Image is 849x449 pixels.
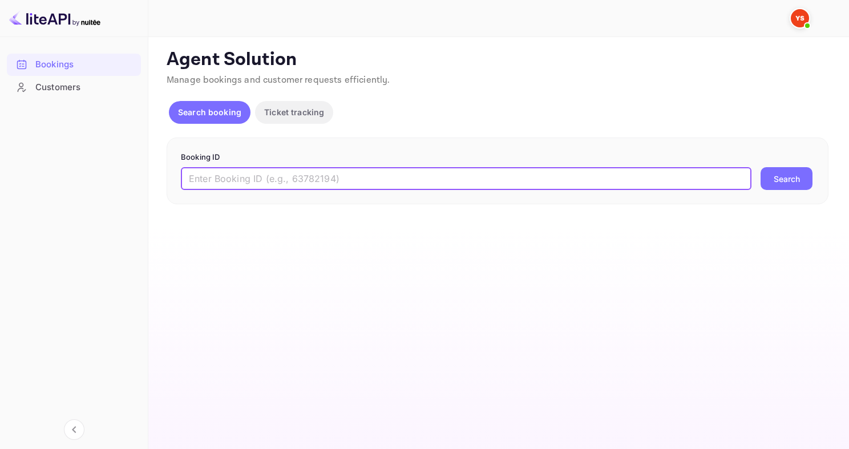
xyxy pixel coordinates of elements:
[178,106,241,118] p: Search booking
[64,419,84,440] button: Collapse navigation
[264,106,324,118] p: Ticket tracking
[7,76,141,99] div: Customers
[35,81,135,94] div: Customers
[9,9,100,27] img: LiteAPI logo
[181,152,814,163] p: Booking ID
[35,58,135,71] div: Bookings
[7,54,141,75] a: Bookings
[167,74,390,86] span: Manage bookings and customer requests efficiently.
[7,76,141,98] a: Customers
[167,48,828,71] p: Agent Solution
[761,167,812,190] button: Search
[181,167,751,190] input: Enter Booking ID (e.g., 63782194)
[7,54,141,76] div: Bookings
[791,9,809,27] img: Yandex Support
